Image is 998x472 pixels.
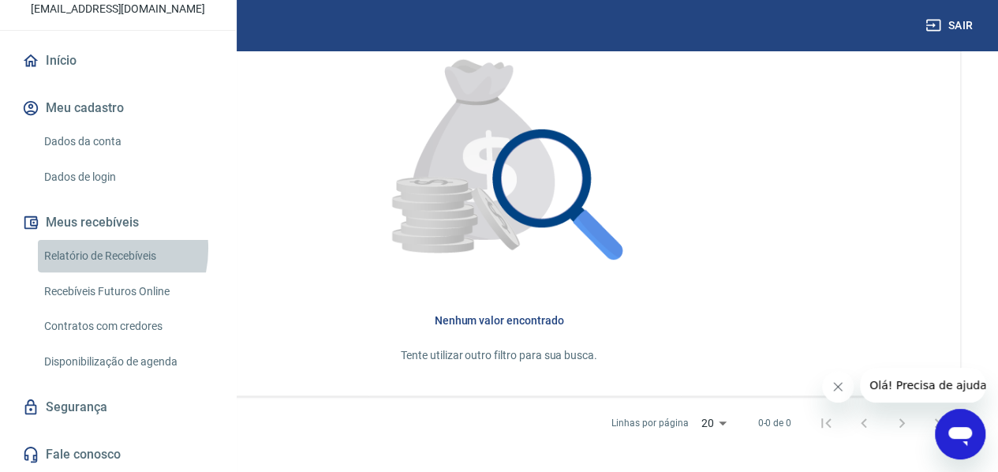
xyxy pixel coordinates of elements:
button: Sair [922,11,979,40]
a: Dados da conta [38,125,217,158]
img: Nenhum item encontrado [355,16,643,306]
button: Meu cadastro [19,91,217,125]
button: Meus recebíveis [19,205,217,240]
a: Disponibilização de agenda [38,346,217,378]
span: Olá! Precisa de ajuda? [9,11,133,24]
iframe: Fechar mensagem [822,371,854,403]
h6: Nenhum valor encontrado [63,313,935,328]
iframe: Mensagem da empresa [860,368,985,403]
a: Recebíveis Futuros Online [38,275,217,308]
a: Segurança [19,390,217,425]
a: Início [19,43,217,78]
p: [EMAIL_ADDRESS][DOMAIN_NAME] [31,1,205,17]
iframe: Botão para abrir a janela de mensagens [935,409,985,459]
div: 20 [694,412,732,435]
p: Linhas por página [611,416,688,430]
p: 0-0 de 0 [757,416,791,430]
span: Tente utilizar outro filtro para sua busca. [401,349,597,361]
a: Fale conosco [19,437,217,472]
a: Contratos com credores [38,310,217,343]
a: Relatório de Recebíveis [38,240,217,272]
a: Dados de login [38,161,217,193]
